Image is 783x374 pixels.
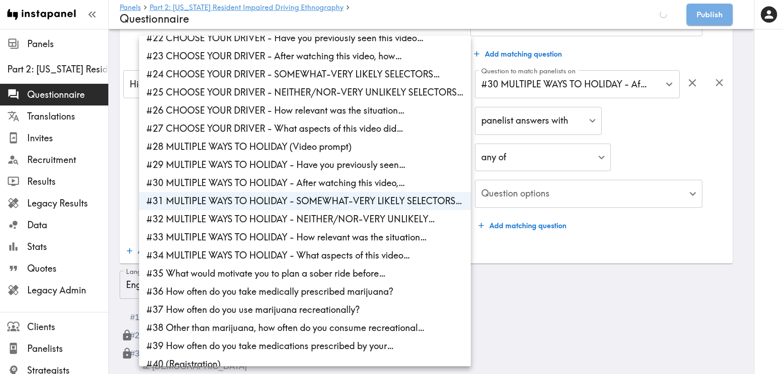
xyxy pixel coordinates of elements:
[139,120,471,138] li: #27 CHOOSE YOUR DRIVER - What aspects of this video did…
[139,355,471,373] li: #40 (Registration)
[139,246,471,264] li: #34 MULTIPLE WAYS TO HOLIDAY - What aspects of this video…
[139,228,471,246] li: #33 MULTIPLE WAYS TO HOLIDAY - How relevant was the situation…
[139,156,471,174] li: #29 MULTIPLE WAYS TO HOLIDAY - Have you previously seen…
[139,264,471,283] li: #35 What would motivate you to plan a sober ride before…
[139,138,471,156] li: #28 MULTIPLE WAYS TO HOLIDAY (Video prompt)
[139,319,471,337] li: #38 Other than marijuana, how often do you consume recreational…
[139,192,471,210] li: #31 MULTIPLE WAYS TO HOLIDAY - SOMEWHAT-VERY LIKELY SELECTORS…
[139,174,471,192] li: #30 MULTIPLE WAYS TO HOLIDAY - After watching this video,…
[139,29,471,47] li: #22 CHOOSE YOUR DRIVER - Have you previously seen this video…
[139,210,471,228] li: #32 MULTIPLE WAYS TO HOLIDAY - NEITHER/NOR-VERY UNLIKELY…
[139,283,471,301] li: #36 How often do you take medically prescribed marijuana?
[139,47,471,65] li: #23 CHOOSE YOUR DRIVER - After watching this video, how…
[139,65,471,83] li: #24 CHOOSE YOUR DRIVER - SOMEWHAT-VERY LIKELY SELECTORS…
[139,83,471,101] li: #25 CHOOSE YOUR DRIVER - NEITHER/NOR-VERY UNLIKELY SELECTORS…
[139,301,471,319] li: #37 How often do you use marijuana recreationally?
[139,101,471,120] li: #26 CHOOSE YOUR DRIVER - How relevant was the situation…
[139,337,471,355] li: #39 How often do you take medications prescribed by your…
